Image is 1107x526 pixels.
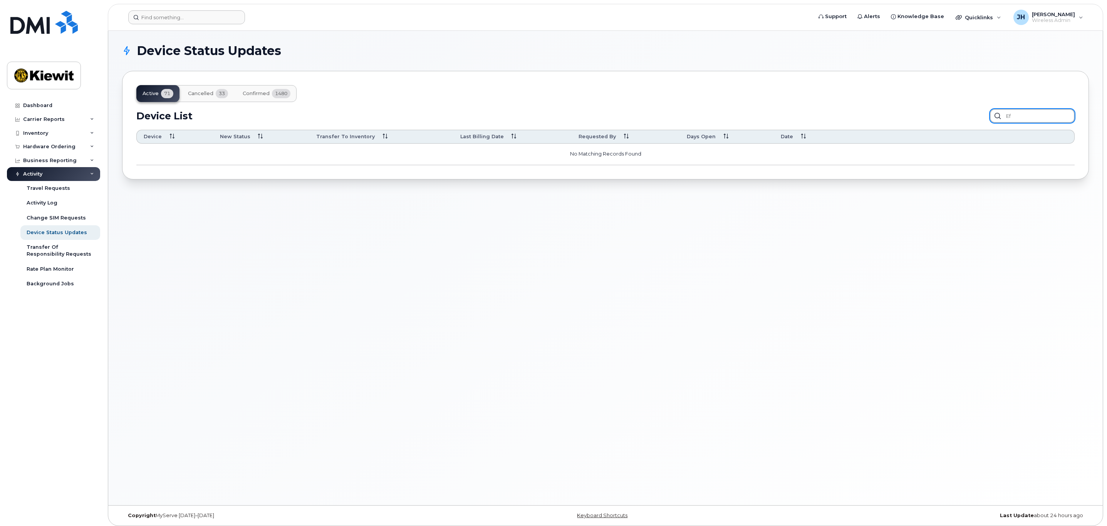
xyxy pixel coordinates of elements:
span: Device Status Updates [137,45,281,57]
a: Keyboard Shortcuts [577,513,627,518]
span: Requested By [579,133,616,140]
span: Transfer to inventory [316,133,375,140]
input: Search Devices List... [990,109,1075,123]
span: Days Open [687,133,716,140]
span: Device [144,133,162,140]
span: Last Billing Date [460,133,504,140]
strong: Last Update [1000,513,1034,518]
span: 33 [216,89,228,98]
strong: Copyright [128,513,156,518]
div: about 24 hours ago [767,513,1089,519]
iframe: Messenger Launcher [1073,492,1101,520]
h2: Device List [136,110,193,122]
span: 1480 [272,89,290,98]
div: MyServe [DATE]–[DATE] [122,513,444,519]
span: Confirmed [243,90,270,97]
p: No Matching Records Found [143,147,1068,161]
span: Date [781,133,793,140]
span: New Status [220,133,250,140]
span: Cancelled [188,90,213,97]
